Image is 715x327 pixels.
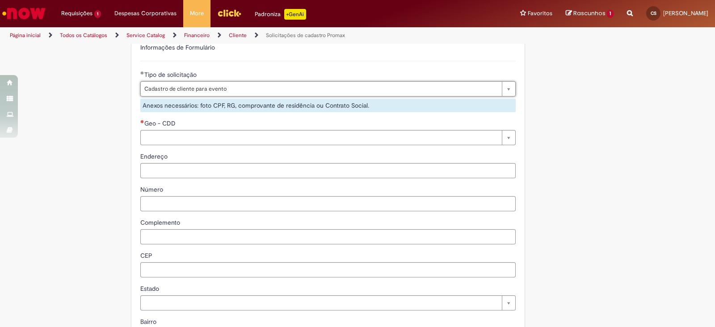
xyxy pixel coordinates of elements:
a: Service Catalog [126,32,165,39]
span: Obrigatório Preenchido [140,71,144,75]
a: Rascunhos [566,9,614,18]
span: 1 [94,10,101,18]
input: Complemento [140,229,516,244]
span: Despesas Corporativas [114,9,177,18]
a: Página inicial [10,32,41,39]
div: Padroniza [255,9,306,20]
img: click_logo_yellow_360x200.png [217,6,241,20]
span: Estado [140,285,161,293]
input: CEP [140,262,516,277]
div: Anexos necessários: foto CPF, RG, comprovante de residência ou Contrato Social. [140,99,516,112]
span: Cadastro de cliente para evento [144,82,497,96]
a: Limpar campo Geo - CDD [140,130,516,145]
span: Requisições [61,9,93,18]
span: Complemento [140,218,182,226]
p: +GenAi [284,9,306,20]
span: Número [140,185,165,193]
a: Todos os Catálogos [60,32,107,39]
a: Solicitações de cadastro Promax [266,32,345,39]
span: Favoritos [528,9,552,18]
span: Bairro [140,318,158,326]
label: Informações de Formulário [140,43,215,51]
span: More [190,9,204,18]
span: Rascunhos [573,9,606,17]
a: Cliente [229,32,247,39]
span: CEP [140,252,154,260]
img: ServiceNow [1,4,47,22]
a: Financeiro [184,32,210,39]
span: Necessários [140,120,144,123]
a: Limpar campo Estado [140,295,516,310]
span: Geo - CDD [144,119,177,127]
input: Endereço [140,163,516,178]
span: Tipo de solicitação [144,71,198,79]
span: Endereço [140,152,169,160]
span: CS [651,10,656,16]
span: 1 [607,10,614,18]
ul: Trilhas de página [7,27,470,44]
input: Número [140,196,516,211]
span: [PERSON_NAME] [663,9,708,17]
